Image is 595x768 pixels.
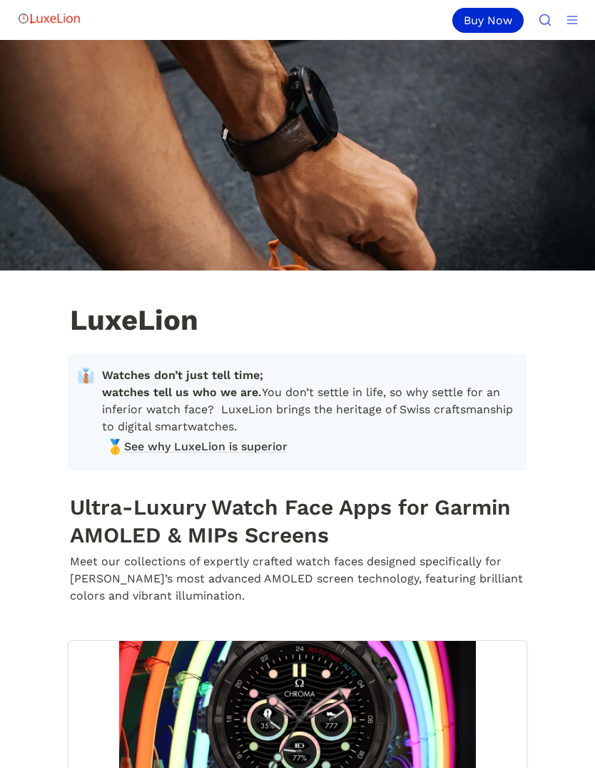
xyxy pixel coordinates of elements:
[68,551,527,607] p: Meet our collections of expertly crafted watch faces designed specifically for [PERSON_NAME]’s mo...
[68,491,527,551] h1: Ultra-Luxury Watch Face Apps for Garmin AMOLED & MIPs Screens
[102,368,267,399] strong: Watches don’t just tell time; watches tell us who we are.
[106,438,121,453] span: 🥇
[102,367,514,435] span: You don’t settle in life, so why settle for an inferior watch face? LuxeLion brings the heritage ...
[124,438,288,455] span: See why LuxeLion is superior
[68,305,527,339] h1: LuxeLion
[102,436,514,458] a: 🥇See why LuxeLion is superior
[17,4,81,33] img: Logo
[77,367,95,384] span: 👔
[452,8,529,33] a: Buy Now
[452,8,524,33] div: Buy Now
